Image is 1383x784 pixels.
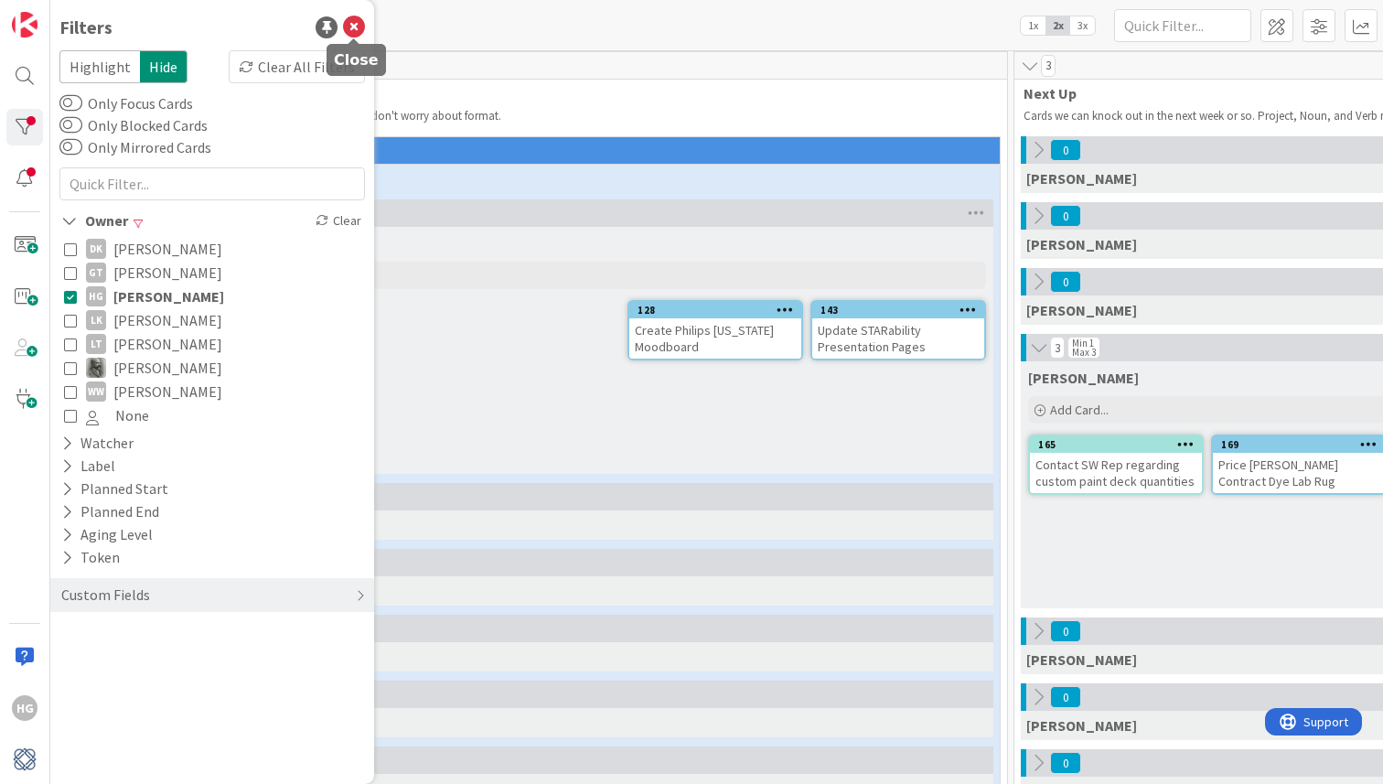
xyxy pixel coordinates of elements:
[629,302,801,359] div: 128Create Philips [US_STATE] Moodboard
[1041,55,1056,77] span: 3
[1021,16,1045,35] span: 1x
[334,51,379,69] h5: Close
[74,169,977,188] span: Design
[113,285,224,308] span: [PERSON_NAME]
[1030,436,1202,453] div: 165
[59,116,82,134] button: Only Blocked Cards
[812,302,984,318] div: 143
[113,356,222,380] span: [PERSON_NAME]
[229,50,365,83] div: Clear All Filters
[86,239,106,259] div: DK
[86,263,106,283] div: GT
[638,304,801,317] div: 128
[59,523,155,546] div: Aging Level
[1045,16,1070,35] span: 2x
[59,546,122,569] div: Token
[86,310,106,330] div: LK
[1026,650,1137,669] span: Walter
[59,209,130,232] div: Owner
[59,167,365,200] input: Quick Filter...
[812,318,984,359] div: Update STARability Presentation Pages
[820,304,984,317] div: 143
[810,300,986,360] a: 143Update STARability Presentation Pages
[86,358,106,378] img: PA
[113,261,222,285] span: [PERSON_NAME]
[64,403,360,427] button: None
[64,332,360,356] button: LT [PERSON_NAME]
[86,334,106,354] div: LT
[113,380,222,403] span: [PERSON_NAME]
[113,308,222,332] span: [PERSON_NAME]
[86,286,106,306] div: HG
[1028,369,1139,387] span: Hannah
[59,94,82,113] button: Only Focus Cards
[1050,620,1081,642] span: 0
[1050,402,1109,418] span: Add Card...
[59,14,113,41] div: Filters
[1114,9,1251,42] input: Quick Filter...
[59,114,208,136] label: Only Blocked Cards
[1030,436,1202,493] div: 165Contact SW Rep regarding custom paint deck quantities
[1026,169,1137,188] span: Gina
[64,380,360,403] button: WW [PERSON_NAME]
[86,381,106,402] div: WW
[12,12,38,38] img: Visit kanbanzone.com
[1072,338,1094,348] div: Min 1
[1028,435,1204,495] a: 165Contact SW Rep regarding custom paint deck quantities
[1050,271,1081,293] span: 0
[64,261,360,285] button: GT [PERSON_NAME]
[629,318,801,359] div: Create Philips [US_STATE] Moodboard
[627,300,803,360] a: 128Create Philips [US_STATE] Moodboard
[1050,752,1081,774] span: 0
[1026,235,1137,253] span: Lisa T.
[312,209,365,232] div: Clear
[1050,686,1081,708] span: 0
[140,50,188,83] span: Hide
[1070,16,1095,35] span: 3x
[12,695,38,721] div: HG
[59,92,193,114] label: Only Focus Cards
[812,302,984,359] div: 143Update STARability Presentation Pages
[64,356,360,380] button: PA [PERSON_NAME]
[59,478,170,500] div: Planned Start
[59,50,140,83] span: Highlight
[64,308,360,332] button: LK [PERSON_NAME]
[38,3,83,25] span: Support
[12,746,38,772] img: avatar
[113,237,222,261] span: [PERSON_NAME]
[1026,716,1137,735] span: Philip
[59,500,161,523] div: Planned End
[59,138,82,156] button: Only Mirrored Cards
[113,332,222,356] span: [PERSON_NAME]
[1050,139,1081,161] span: 0
[1050,337,1065,359] span: 3
[629,302,801,318] div: 128
[59,136,211,158] label: Only Mirrored Cards
[1026,301,1137,319] span: Lisa K.
[1038,438,1202,451] div: 165
[64,285,360,308] button: HG [PERSON_NAME]
[1072,348,1096,357] div: Max 3
[67,84,984,102] span: Choices
[59,584,152,607] div: Custom Fields
[1030,453,1202,493] div: Contact SW Rep regarding custom paint deck quantities
[64,237,360,261] button: DK [PERSON_NAME]
[59,455,117,478] div: Label
[59,432,135,455] div: Watcher
[1050,205,1081,227] span: 0
[67,109,998,124] p: Capture upcoming work as it comes to mind and put it here - don't worry about format.
[115,403,149,427] span: None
